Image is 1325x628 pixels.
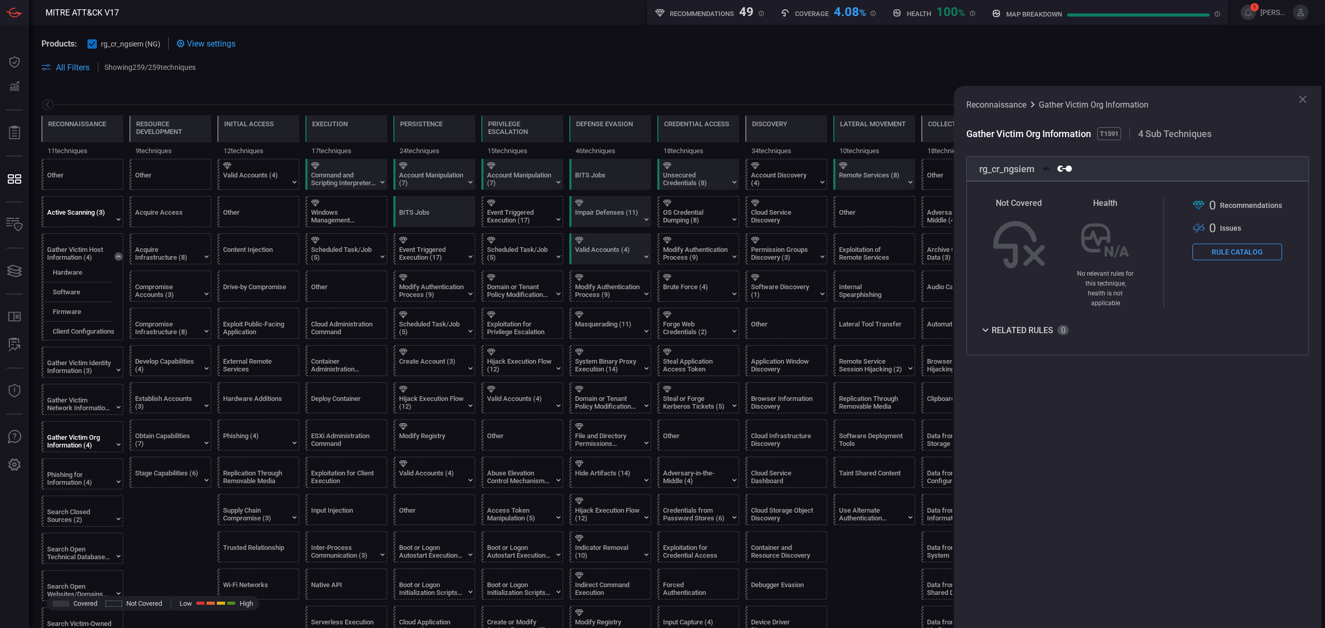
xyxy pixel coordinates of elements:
div: Browser Information Discovery [751,395,816,410]
button: ALERT ANALYSIS [2,333,27,357]
div: T1059: Command and Scripting Interpreter [305,159,387,190]
div: Exploitation for Privilege Escalation [487,320,552,336]
div: Create Account (3) [399,357,464,373]
div: Account Discovery (4) [751,171,816,187]
h5: Recommendations [670,10,734,18]
div: Other (Not covered) [305,271,387,302]
button: Rule Catalog [2,305,27,330]
div: T1583: Acquire Infrastructure (Not covered) [129,233,211,264]
div: T1106: Native API (Not covered) [305,569,387,600]
div: T1098: Account Manipulation [393,159,475,190]
div: T1557: Adversary-in-the-Middle (Not covered) [657,457,739,488]
div: Other (Not covered) [921,159,1003,190]
div: T1564: Hide Artifacts [569,457,651,488]
div: T1518: Software Discovery [745,271,827,302]
span: 0 [1209,198,1216,213]
div: TA0001: Initial Access [217,115,299,159]
div: Establish Accounts (3) [135,395,200,410]
div: T1185: Browser Session Hijacking (Not covered) [921,345,1003,376]
div: Other (Not covered) [217,196,299,227]
div: T1547: Boot or Logon Autostart Execution (Not covered) [481,531,563,562]
div: T1550: Use Alternate Authentication Material (Not covered) [833,494,915,525]
div: Automated Collection [927,320,992,336]
div: Browser Session Hijacking [927,357,992,373]
div: T1589: Gather Victim Identity Information (Not covered) [41,347,123,378]
div: T1087: Account Discovery [745,159,827,190]
div: OS Credential Dumping (8) [663,208,728,224]
div: Cloud Administration Command [311,320,376,336]
div: Acquire Infrastructure (8) [135,246,200,261]
div: T1005: Data from Local System (Not covered) [921,531,1003,562]
div: 100 [936,5,965,17]
div: T1119: Automated Collection (Not covered) [921,308,1003,339]
div: Remote Service Session Hijacking (2) [839,357,904,373]
div: T1199: Trusted Relationship (Not covered) [217,531,299,562]
div: TA0004: Privilege Escalation [481,115,563,159]
button: Detections [2,74,27,99]
span: All Filters [56,63,90,72]
div: Drive-by Compromise [223,283,288,298]
div: T1596: Search Open Technical Databases (Not covered) [41,533,123,564]
div: Software Discovery (1) [751,283,816,298]
div: Windows Management Instrumentation [311,208,376,224]
div: Gather Victim Network Information (6) [47,396,112,412]
div: T1592: Gather Victim Host Information (Not covered) [41,233,123,340]
div: TA0008: Lateral Movement [833,115,915,159]
div: Event Triggered Execution (17) [487,208,552,224]
div: T1622: Debugger Evasion (Not covered) [745,569,827,600]
div: T1053: Scheduled Task/Job [481,233,563,264]
span: Health [1093,198,1117,208]
h5: map breakdown [1006,10,1062,18]
div: T1213: Data from Information Repositories (Not covered) [921,494,1003,525]
div: T1592.002: Software (Not covered) [44,283,126,301]
button: Inventory [2,213,27,237]
div: Gather Victim Host Information (4) [47,246,112,261]
span: 1 [1250,3,1259,11]
div: T1047: Windows Management Instrumentation [305,196,387,227]
div: T1484: Domain or Tenant Policy Modification [569,382,651,413]
div: T1222: File and Directory Permissions Modification [569,420,651,451]
span: No relevant rules for this technique, health is not applicable [1077,270,1133,307]
div: T1556: Modify Authentication Process [657,233,739,264]
div: Discovery [752,120,787,128]
div: T1606: Forge Web Credentials [657,308,739,339]
div: Domain or Tenant Policy Modification (2) [487,283,552,298]
div: T1203: Exploitation for Client Execution (Not covered) [305,457,387,488]
label: Firmware [53,308,81,316]
div: T1557: Adversary-in-the-Middle (Not covered) [921,196,1003,227]
div: T1195: Supply Chain Compromise (Not covered) [217,494,299,525]
button: Related Rules [979,324,1069,336]
div: Obtain Capabilities (7) [135,432,200,447]
div: T1595: Active Scanning (Not covered) [41,196,123,227]
div: T1546: Event Triggered Execution [481,196,563,227]
label: Software [53,288,80,296]
div: T1010: Application Window Discovery (Not covered) [745,345,827,376]
div: Lateral Tool Transfer [839,320,904,336]
span: % [859,7,866,18]
div: Phishing (4) [223,432,288,447]
div: T1538: Cloud Service Dashboard (Not covered) [745,457,827,488]
div: T1563: Remote Service Session Hijacking (Not covered) [833,345,915,376]
div: Application Window Discovery [751,357,816,373]
div: Other (Not covered) [129,159,211,190]
div: Valid Accounts (4) [223,171,288,187]
div: T1123: Audio Capture (Not covered) [921,271,1003,302]
span: Recommendation s [1220,201,1282,210]
span: Reconnaissance [966,100,1026,110]
div: Exploitation of Remote Services [839,246,904,261]
div: Develop Capabilities (4) [135,357,200,373]
div: T1110: Brute Force [657,271,739,302]
span: 0 [1209,221,1216,235]
div: 17 techniques [305,142,387,159]
div: Other (Not covered) [393,494,475,525]
div: T1559: Inter-Process Communication (Not covered) [305,531,387,562]
button: Rule Catalog [1192,244,1282,260]
div: T1091: Replication Through Removable Media (Not covered) [217,457,299,488]
div: T1133: External Remote Services (Not covered) [217,345,299,376]
div: T1212: Exploitation for Credential Access (Not covered) [657,531,739,562]
label: Hardware [53,268,82,276]
div: T1197: BITS Jobs [569,159,651,190]
div: Other (Not covered) [481,420,563,451]
div: T1530: Data from Cloud Storage (Not covered) [921,420,1003,451]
